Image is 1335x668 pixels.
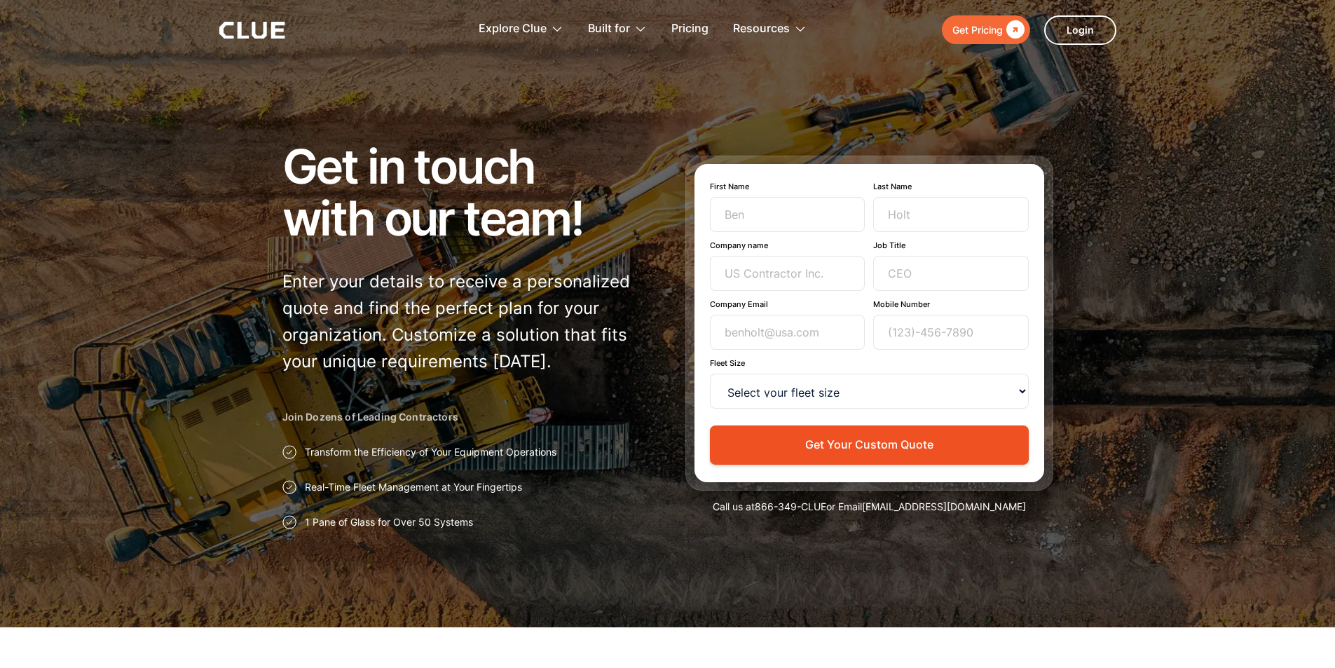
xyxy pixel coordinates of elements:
a: Get Pricing [942,15,1030,44]
label: Job Title [873,240,1029,250]
div: Explore Clue [479,7,547,51]
h2: Join Dozens of Leading Contractors [282,410,650,424]
p: Real-Time Fleet Management at Your Fingertips [305,480,522,494]
a: Pricing [671,7,708,51]
div: Explore Clue [479,7,563,51]
div:  [1003,21,1025,39]
input: CEO [873,256,1029,291]
a: Login [1044,15,1116,45]
a: 866-349-CLUE [755,500,826,512]
img: Approval checkmark icon [282,445,296,459]
label: Company name [710,240,865,250]
p: 1 Pane of Glass for Over 50 Systems [305,515,473,529]
input: Holt [873,197,1029,232]
div: Resources [733,7,807,51]
input: benholt@usa.com [710,315,865,350]
p: Enter your details to receive a personalized quote and find the perfect plan for your organizatio... [282,268,650,375]
div: Get Pricing [952,21,1003,39]
img: Approval checkmark icon [282,515,296,529]
label: Mobile Number [873,299,1029,309]
label: First Name [710,182,865,191]
div: Built for [588,7,630,51]
label: Company Email [710,299,865,309]
div: Built for [588,7,647,51]
a: [EMAIL_ADDRESS][DOMAIN_NAME] [862,500,1026,512]
label: Last Name [873,182,1029,191]
input: US Contractor Inc. [710,256,865,291]
div: Resources [733,7,790,51]
div: Call us at or Email [685,500,1053,514]
h1: Get in touch with our team! [282,140,650,244]
input: Ben [710,197,865,232]
button: Get Your Custom Quote [710,425,1029,464]
input: (123)-456-7890 [873,315,1029,350]
label: Fleet Size [710,358,1029,368]
img: Approval checkmark icon [282,480,296,494]
p: Transform the Efficiency of Your Equipment Operations [305,445,556,459]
